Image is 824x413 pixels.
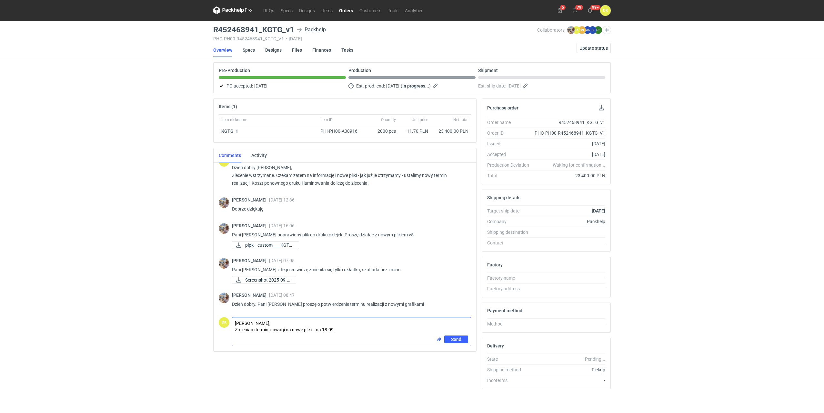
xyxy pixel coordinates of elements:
[219,82,346,90] div: PO accepted:
[260,6,277,14] a: RFQs
[232,317,471,336] textarea: [PERSON_NAME], Zmieniam termin z uwagi na nowe pliki - na 18.09.
[487,285,534,292] div: Factory address
[265,43,282,57] a: Designs
[254,82,267,90] span: [DATE]
[232,231,466,239] p: Pani [PERSON_NAME] poprawiony plik do druku oklejek. Proszę działać z nowym plikiem v5
[320,128,364,134] div: PHI-PH00-A08916
[219,317,229,328] div: Dominika Kaczyńska
[219,68,250,73] p: Pre-Production
[534,321,605,327] div: -
[584,26,591,34] figcaption: MK
[451,337,461,342] span: Send
[555,5,565,15] button: 5
[401,128,428,134] div: 11.70 PLN
[221,129,238,134] strong: KGTG_1
[534,218,605,225] div: Packhelp
[579,46,608,50] span: Update status
[478,82,605,90] div: Est. ship date:
[219,258,229,269] img: Michał Palasek
[232,197,269,202] span: [PERSON_NAME]
[232,205,466,213] p: Dobrze dziękuję
[232,241,296,249] div: plpk__custom____KGTG__d0__oR452468941__v5.pdf
[534,367,605,373] div: Pickup
[487,308,522,313] h2: Payment method
[534,377,605,384] div: -
[232,293,269,298] span: [PERSON_NAME]
[213,6,252,14] svg: Packhelp Pro
[232,276,296,284] a: Screenshot 2025-09-0...
[487,275,534,281] div: Factory name
[487,229,534,235] div: Shipping destination
[570,5,580,15] button: 79
[534,140,605,147] div: [DATE]
[341,43,353,57] a: Tasks
[219,317,229,328] figcaption: DK
[221,117,247,122] span: Item nickname
[219,197,229,208] img: Michał Palasek
[592,208,605,213] strong: [DATE]
[594,26,602,34] figcaption: OŁ
[286,36,287,41] span: •
[232,266,466,274] p: Pani [PERSON_NAME] z tego co widzę zmieniła się tylko okładka, szuflada bez zmian.
[348,82,476,90] div: Est. prod. end:
[269,293,295,298] span: [DATE] 08:47
[578,26,586,34] figcaption: BN
[585,356,605,362] em: Pending...
[429,83,431,88] em: )
[251,148,267,162] a: Activity
[232,300,466,308] p: Dzień dobry. Pani [PERSON_NAME] proszę o potwierdzenie terminu realizacji z nowymi grafikami
[487,195,520,200] h2: Shipping details
[232,258,269,263] span: [PERSON_NAME]
[534,130,605,136] div: PHO-PH00-R452468941_KGTG_V1
[366,125,398,137] div: 2000 pcs
[589,26,597,34] figcaption: JZ
[232,223,269,228] span: [PERSON_NAME]
[487,140,534,147] div: Issued
[553,162,605,168] em: Waiting for confirmation...
[245,242,294,249] span: plpk__custom____KGTG...
[487,377,534,384] div: Incoterms
[320,117,333,122] span: Item ID
[487,218,534,225] div: Company
[245,276,291,284] span: Screenshot 2025-09-0...
[603,26,611,34] button: Edit collaborators
[401,83,402,88] em: (
[277,6,296,14] a: Specs
[573,26,580,34] figcaption: DK
[487,367,534,373] div: Shipping method
[567,26,575,34] img: Michał Palasek
[219,223,229,234] img: Michał Palasek
[534,172,605,179] div: 23 400.00 PLN
[219,293,229,303] img: Michał Palasek
[600,5,611,16] button: DK
[412,117,428,122] span: Unit price
[232,164,466,187] p: Dzień dobry [PERSON_NAME], Zlecenie wstrzymane. Czekam zatem na informację i nowe pliki - jak już...
[534,119,605,126] div: R452468941_KGTG_v1
[348,68,371,73] p: Production
[219,148,241,162] a: Comments
[487,321,534,327] div: Method
[487,172,534,179] div: Total
[381,117,396,122] span: Quantity
[269,197,295,202] span: [DATE] 12:36
[507,82,521,90] span: [DATE]
[598,104,605,112] button: Download PO
[386,82,399,90] span: [DATE]
[444,336,468,343] button: Send
[297,26,326,34] div: Packhelp
[534,151,605,158] div: [DATE]
[232,241,299,249] a: plpk__custom____KGTG...
[356,6,385,14] a: Customers
[213,26,294,34] h3: R452468941_KGTG_v1
[433,128,468,134] div: 23 400.00 PLN
[487,119,534,126] div: Order name
[487,356,534,362] div: State
[402,83,429,88] strong: In progress...
[453,117,468,122] span: Net total
[534,285,605,292] div: -
[534,275,605,281] div: -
